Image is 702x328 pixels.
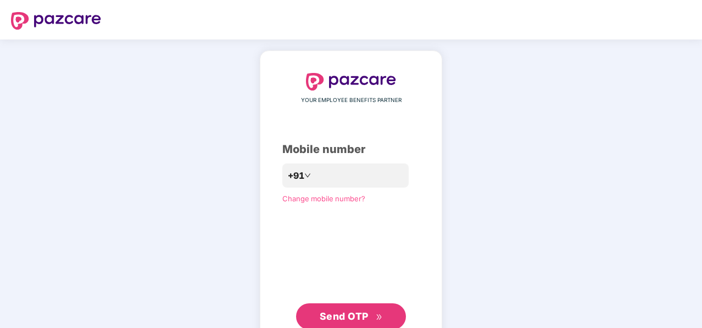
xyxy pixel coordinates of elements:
div: Mobile number [282,141,420,158]
img: logo [306,73,396,91]
span: down [304,172,311,179]
span: Send OTP [320,310,369,322]
img: logo [11,12,101,30]
span: double-right [376,314,383,321]
span: +91 [288,169,304,183]
span: YOUR EMPLOYEE BENEFITS PARTNER [301,96,402,105]
a: Change mobile number? [282,194,365,203]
